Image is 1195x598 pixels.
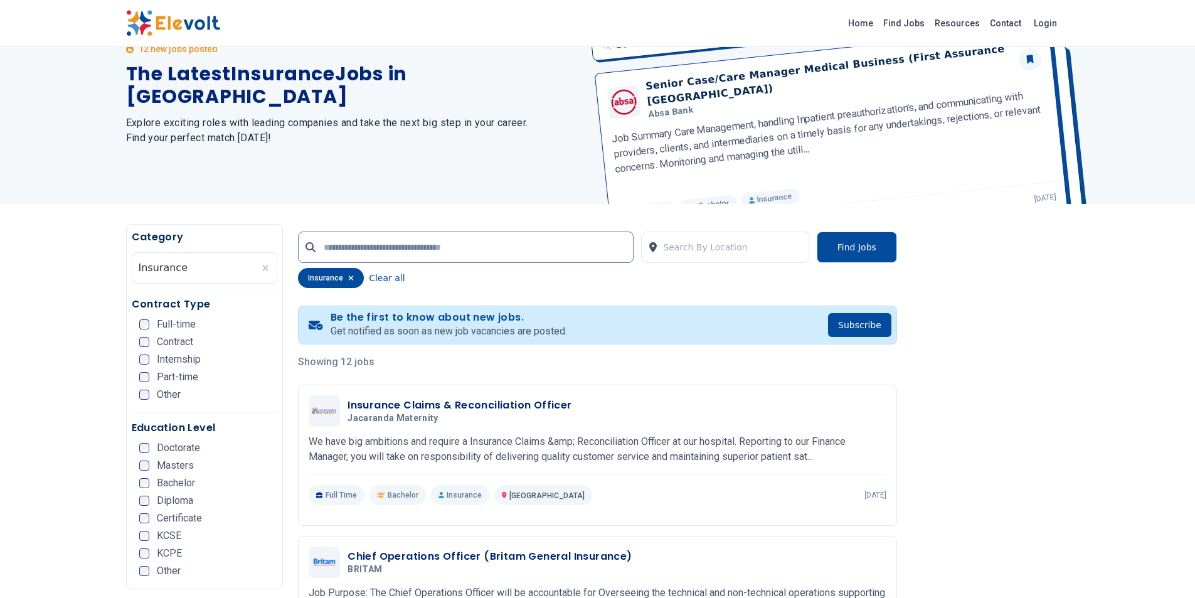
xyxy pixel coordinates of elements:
h5: Contract Type [132,297,278,312]
span: Other [157,390,181,400]
img: BRITAM [312,558,337,567]
input: Diploma [139,496,149,506]
span: Doctorate [157,443,200,453]
p: Get notified as soon as new job vacancies are posted. [331,324,567,339]
input: Other [139,390,149,400]
input: Bachelor [139,478,149,488]
input: Part-time [139,372,149,382]
span: Masters [157,461,194,471]
p: Showing 12 jobs [298,355,897,370]
img: Jacaranda Maternity [312,407,337,416]
span: Jacaranda Maternity [348,413,438,424]
input: Doctorate [139,443,149,453]
span: Full-time [157,319,196,329]
span: Bachelor [157,478,195,488]
span: Part-time [157,372,198,382]
span: Certificate [157,513,202,523]
input: Internship [139,355,149,365]
span: BRITAM [348,564,382,575]
a: Jacaranda MaternityInsurance Claims & Reconciliation OfficerJacaranda MaternityWe have big ambiti... [309,395,886,505]
button: Subscribe [828,313,891,337]
input: Other [139,566,149,576]
h2: Explore exciting roles with leading companies and take the next big step in your career. Find you... [126,115,583,146]
p: 12 new jobs posted [139,43,218,55]
a: Login [1026,11,1065,36]
span: Bachelor [388,490,418,500]
a: Find Jobs [878,13,930,33]
input: Full-time [139,319,149,329]
input: KCPE [139,548,149,558]
button: Clear all [369,268,405,288]
p: Full Time [309,485,364,505]
input: KCSE [139,531,149,541]
span: Diploma [157,496,193,506]
h3: Chief Operations Officer (Britam General Insurance) [348,549,632,564]
a: Resources [930,13,985,33]
input: Certificate [139,513,149,523]
span: KCSE [157,531,181,541]
a: Contact [985,13,1026,33]
input: Contract [139,337,149,347]
span: Contract [157,337,193,347]
h4: Be the first to know about new jobs. [331,311,567,324]
p: [DATE] [864,490,886,500]
input: Masters [139,461,149,471]
span: Internship [157,355,201,365]
button: Find Jobs [817,232,897,263]
h5: Education Level [132,420,278,435]
span: [GEOGRAPHIC_DATA] [509,491,585,500]
iframe: Chat Widget [1132,538,1195,598]
p: Insurance [431,485,489,505]
span: KCPE [157,548,182,558]
h1: The Latest Insurance Jobs in [GEOGRAPHIC_DATA] [126,63,583,108]
img: Elevolt [126,10,220,36]
a: Home [843,13,878,33]
span: Other [157,566,181,576]
p: We have big ambitions and require a Insurance Claims &amp; Reconciliation Officer at our hospital... [309,434,886,464]
h3: Insurance Claims & Reconciliation Officer [348,398,571,413]
h5: Category [132,230,278,245]
div: insurance [298,268,364,288]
